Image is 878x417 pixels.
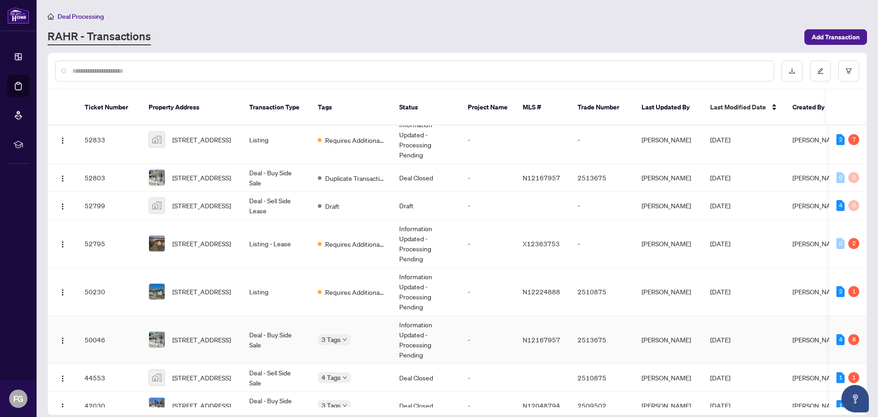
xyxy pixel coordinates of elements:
[172,135,231,145] span: [STREET_ADDRESS]
[48,29,151,45] a: RAHR - Transactions
[710,336,730,344] span: [DATE]
[172,173,231,183] span: [STREET_ADDRESS]
[141,90,242,125] th: Property Address
[77,268,141,316] td: 50230
[392,220,460,268] td: Information Updated - Processing Pending
[242,268,311,316] td: Listing
[836,134,845,145] div: 2
[570,90,634,125] th: Trade Number
[460,220,515,268] td: -
[523,287,560,296] span: N12224888
[325,239,385,249] span: Requires Additional Docs
[785,90,840,125] th: Created By
[172,401,231,411] span: [STREET_ADDRESS]
[242,164,311,192] td: Deal - Buy Side Sale
[817,68,824,74] span: edit
[703,90,785,125] th: Last Modified Date
[634,316,703,364] td: [PERSON_NAME]
[848,286,859,297] div: 1
[634,364,703,392] td: [PERSON_NAME]
[311,90,392,125] th: Tags
[55,284,70,299] button: Logo
[55,332,70,347] button: Logo
[55,198,70,213] button: Logo
[149,398,165,413] img: thumbnail-img
[792,173,842,182] span: [PERSON_NAME]
[841,385,869,412] button: Open asap
[634,90,703,125] th: Last Updated By
[792,287,842,296] span: [PERSON_NAME]
[846,68,852,74] span: filter
[789,68,795,74] span: download
[13,392,23,405] span: FG
[460,116,515,164] td: -
[325,173,385,183] span: Duplicate Transaction
[392,164,460,192] td: Deal Closed
[523,173,560,182] span: N12167957
[172,373,231,383] span: [STREET_ADDRESS]
[149,284,165,299] img: thumbnail-img
[242,364,311,392] td: Deal - Sell Side Sale
[848,238,859,249] div: 2
[77,316,141,364] td: 50046
[570,116,634,164] td: -
[836,200,845,211] div: 4
[321,372,341,383] span: 4 Tags
[325,201,339,211] span: Draft
[242,316,311,364] td: Deal - Buy Side Sale
[836,400,845,411] div: 1
[343,337,347,342] span: down
[848,372,859,383] div: 1
[149,132,165,147] img: thumbnail-img
[149,332,165,347] img: thumbnail-img
[59,175,66,182] img: Logo
[792,239,842,248] span: [PERSON_NAME]
[460,364,515,392] td: -
[325,287,385,297] span: Requires Additional Docs
[848,172,859,183] div: 0
[570,164,634,192] td: 2513675
[59,203,66,210] img: Logo
[58,12,104,21] span: Deal Processing
[710,135,730,144] span: [DATE]
[710,374,730,382] span: [DATE]
[570,316,634,364] td: 2513675
[792,374,842,382] span: [PERSON_NAME]
[570,268,634,316] td: 2510875
[172,238,231,249] span: [STREET_ADDRESS]
[710,239,730,248] span: [DATE]
[782,60,803,81] button: download
[460,192,515,220] td: -
[792,336,842,344] span: [PERSON_NAME]
[59,137,66,144] img: Logo
[634,192,703,220] td: [PERSON_NAME]
[710,173,730,182] span: [DATE]
[710,401,730,410] span: [DATE]
[838,60,859,81] button: filter
[392,192,460,220] td: Draft
[836,172,845,183] div: 0
[460,268,515,316] td: -
[812,30,860,44] span: Add Transaction
[836,286,845,297] div: 2
[792,401,842,410] span: [PERSON_NAME]
[242,192,311,220] td: Deal - Sell Side Lease
[321,334,341,345] span: 3 Tags
[55,170,70,185] button: Logo
[172,335,231,345] span: [STREET_ADDRESS]
[634,164,703,192] td: [PERSON_NAME]
[149,170,165,185] img: thumbnail-img
[242,116,311,164] td: Listing
[343,403,347,408] span: down
[570,364,634,392] td: 2510875
[848,200,859,211] div: 0
[172,287,231,297] span: [STREET_ADDRESS]
[77,116,141,164] td: 52833
[570,220,634,268] td: -
[77,164,141,192] td: 52803
[172,200,231,211] span: [STREET_ADDRESS]
[77,90,141,125] th: Ticket Number
[460,316,515,364] td: -
[460,90,515,125] th: Project Name
[48,13,54,20] span: home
